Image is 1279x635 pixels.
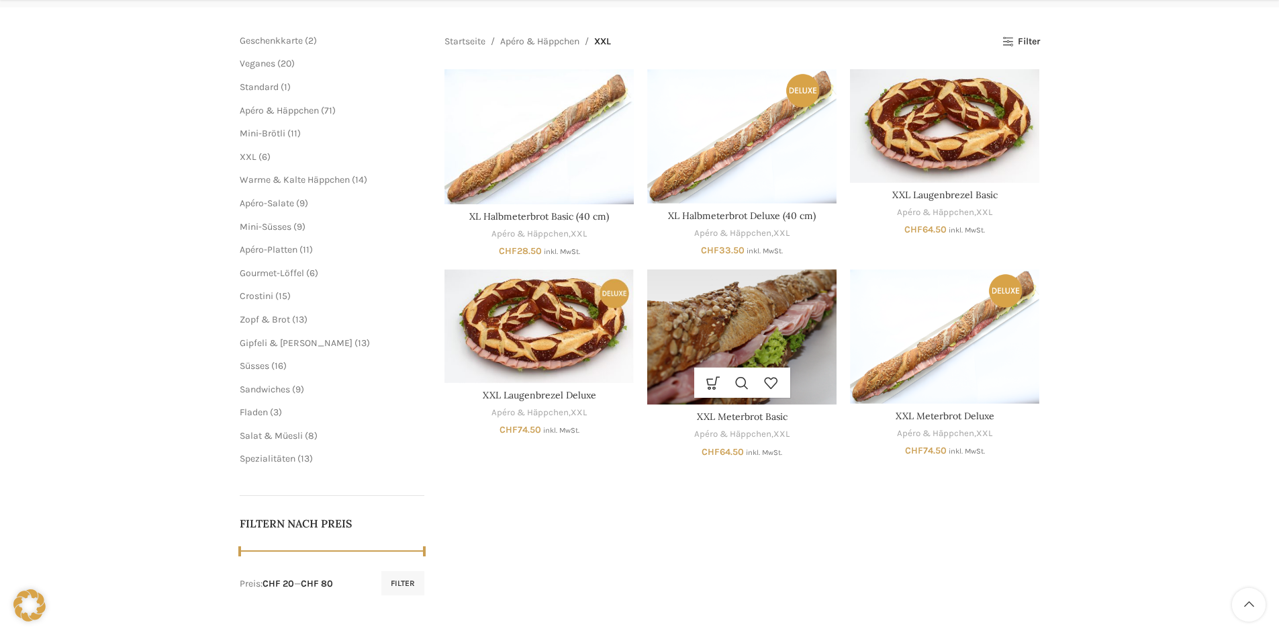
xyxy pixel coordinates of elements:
span: 15 [279,290,287,302]
a: XL Halbmeterbrot Deluxe (40 cm) [647,69,837,203]
span: 11 [291,128,297,139]
a: XXL [240,151,256,163]
span: 16 [275,360,283,372]
a: XXL [773,227,790,240]
a: XXL [976,206,992,219]
a: Crostini [240,290,273,302]
span: CHF [702,446,720,458]
a: XXL Meterbrot Basic [647,269,837,405]
span: CHF [701,245,719,256]
bdi: 33.50 [701,245,745,256]
a: Apéro & Häppchen [897,206,974,219]
span: 71 [324,105,332,116]
span: CHF 20 [263,578,294,589]
a: XXL Laugenbrezel Deluxe [444,269,634,383]
a: XXL Laugenbrezel Basic [892,189,998,201]
a: XXL [571,407,587,419]
div: , [444,228,634,241]
a: Apéro-Salate [240,198,294,209]
span: 20 [281,58,291,69]
small: inkl. MwSt. [747,247,783,255]
a: Süsses [240,360,269,372]
span: CHF [905,445,923,456]
span: CHF 80 [301,578,333,589]
span: XXL [594,34,611,49]
a: Apéro & Häppchen [240,105,319,116]
a: Apéro & Häppchen [694,227,771,240]
a: Apéro & Häppchen [491,228,569,241]
a: Mini-Brötli [240,128,285,139]
small: inkl. MwSt. [949,226,985,235]
a: Apéro & Häppchen [491,407,569,419]
span: 13 [358,337,367,349]
span: CHF [500,424,518,435]
a: Mini-Süsses [240,221,291,232]
div: , [444,407,634,419]
a: XXL [976,427,992,440]
small: inkl. MwSt. [544,247,580,256]
a: Apéro & Häppchen [897,427,974,440]
a: XL Halbmeterbrot Basic (40 cm) [444,69,634,204]
button: Filter [381,571,424,595]
a: XXL Meterbrot Deluxe [850,269,1039,403]
a: Zopf & Brot [240,314,290,325]
a: Fladen [240,407,268,418]
span: 3 [273,407,279,418]
bdi: 28.50 [499,245,542,257]
small: inkl. MwSt. [949,447,985,456]
span: 6 [262,151,267,163]
a: XXL Meterbrot Deluxe [896,410,994,422]
small: inkl. MwSt. [543,426,579,435]
span: 11 [303,244,310,255]
a: Wähle Optionen für „XXL Meterbrot Basic“ [699,368,728,398]
bdi: 64.50 [904,224,947,235]
a: Scroll to top button [1232,588,1266,622]
a: Filter [1002,36,1039,48]
div: , [647,227,837,240]
bdi: 74.50 [500,424,541,435]
a: XXL [773,428,790,441]
a: XXL Laugenbrezel Basic [850,69,1039,183]
a: Schnellansicht [728,368,757,398]
div: , [850,206,1039,219]
a: Spezialitäten [240,453,295,464]
a: Standard [240,81,279,93]
span: 1 [284,81,287,93]
a: Salat & Müesli [240,430,303,441]
span: 9 [299,198,305,209]
nav: Breadcrumb [444,34,611,49]
span: 14 [355,174,364,185]
a: Gipfeli & [PERSON_NAME] [240,337,352,349]
span: 13 [301,453,310,464]
a: Veganes [240,58,275,69]
span: 13 [295,314,304,325]
a: XL Halbmeterbrot Basic (40 cm) [469,210,609,222]
a: XXL Laugenbrezel Deluxe [483,389,596,401]
a: Sandwiches [240,384,290,395]
a: Geschenkkarte [240,35,303,46]
a: Gourmet-Löffel [240,267,304,279]
h5: Filtern nach Preis [240,516,425,531]
span: 9 [297,221,302,232]
a: XL Halbmeterbrot Deluxe (40 cm) [668,210,816,222]
a: XXL [571,228,587,241]
a: XXL Meterbrot Basic [697,411,788,423]
span: 2 [308,35,314,46]
small: inkl. MwSt. [746,448,782,457]
a: Warme & Kalte Häppchen [240,174,350,185]
span: 9 [295,384,301,395]
span: CHF [499,245,517,257]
